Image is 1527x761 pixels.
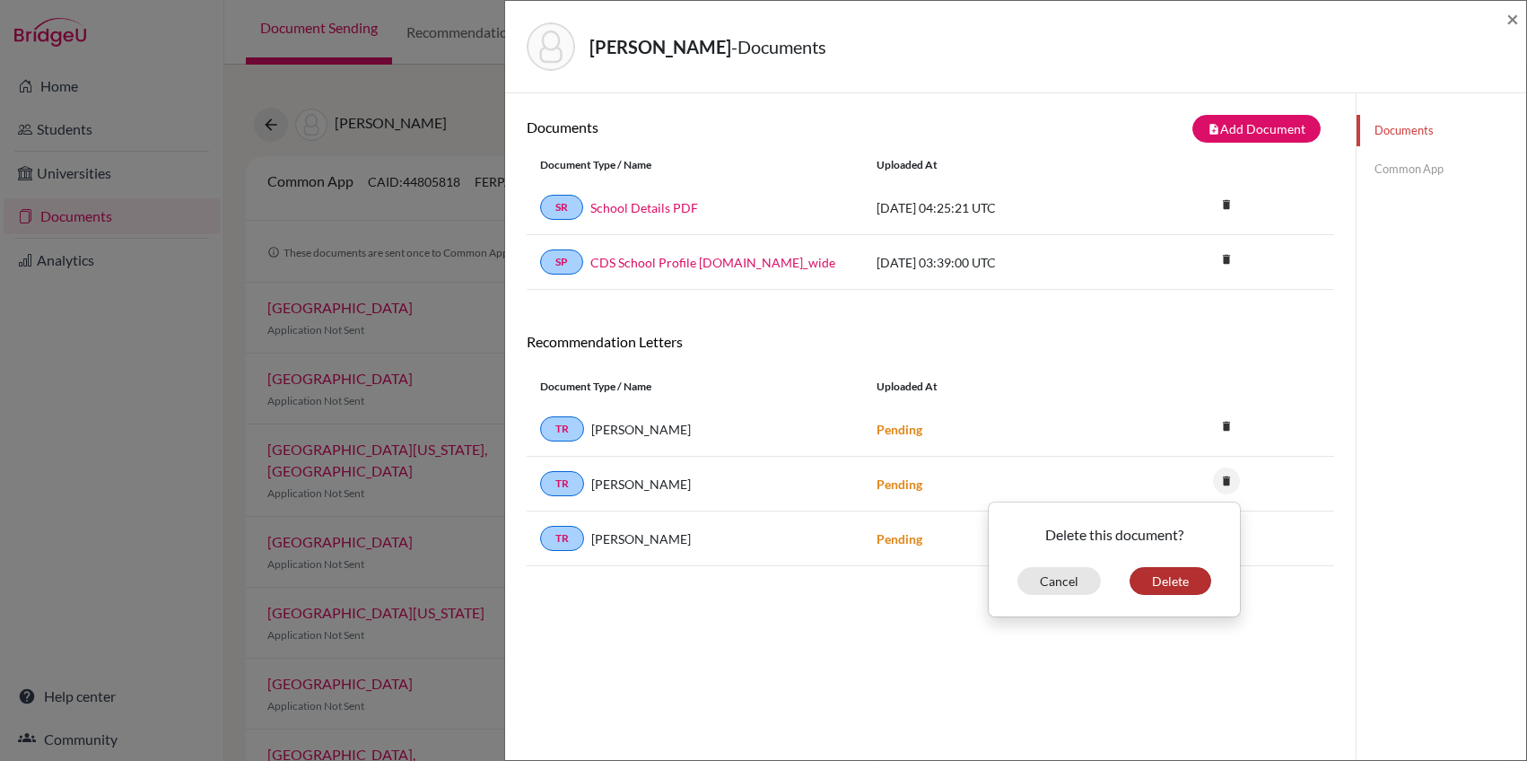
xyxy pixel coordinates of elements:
[590,253,835,272] a: CDS School Profile [DOMAIN_NAME]_wide
[877,422,922,437] strong: Pending
[1213,470,1240,494] a: delete
[591,529,691,548] span: [PERSON_NAME]
[1213,468,1240,494] i: delete
[1208,123,1220,136] i: note_add
[591,420,691,439] span: [PERSON_NAME]
[590,198,698,217] a: School Details PDF
[540,471,584,496] a: TR
[731,36,826,57] span: - Documents
[1213,413,1240,440] i: delete
[863,157,1132,173] div: Uploaded at
[1506,8,1519,30] button: Close
[540,416,584,442] a: TR
[527,118,930,136] h6: Documents
[1213,246,1240,273] i: delete
[527,157,863,173] div: Document Type / Name
[527,379,863,395] div: Document Type / Name
[988,502,1241,617] div: delete
[1506,5,1519,31] span: ×
[1357,153,1526,185] a: Common App
[540,195,583,220] a: SR
[863,379,1132,395] div: Uploaded at
[1017,567,1101,595] button: Cancel
[589,36,731,57] strong: [PERSON_NAME]
[1213,191,1240,218] i: delete
[540,249,583,275] a: SP
[877,531,922,547] strong: Pending
[1213,194,1240,218] a: delete
[863,253,1132,272] div: [DATE] 03:39:00 UTC
[527,333,1334,350] h6: Recommendation Letters
[1213,415,1240,440] a: delete
[877,477,922,492] strong: Pending
[1130,567,1211,595] button: Delete
[1357,115,1526,146] a: Documents
[1003,524,1226,546] p: Delete this document?
[863,198,1132,217] div: [DATE] 04:25:21 UTC
[1192,115,1321,143] button: note_addAdd Document
[540,526,584,551] a: TR
[1213,249,1240,273] a: delete
[591,475,691,494] span: [PERSON_NAME]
